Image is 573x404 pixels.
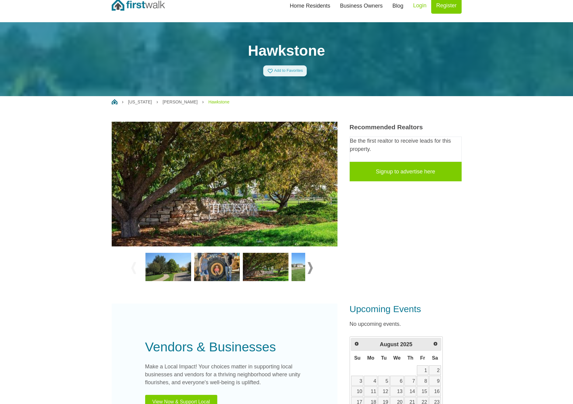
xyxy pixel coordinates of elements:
a: 16 [429,386,441,396]
a: 13 [390,386,404,396]
a: 3 [351,376,363,386]
a: 15 [417,386,428,396]
span: Monday [367,355,374,360]
a: 6 [390,376,404,386]
a: Signup to advertise here [350,162,462,181]
span: Sunday [354,355,361,360]
span: Prev [354,341,359,346]
a: [PERSON_NAME] [162,99,197,104]
a: 2 [429,365,441,375]
span: Friday [420,355,425,360]
span: Saturday [432,355,438,360]
h3: Recommended Realtors [350,123,462,131]
a: 7 [404,376,416,386]
a: 9 [429,376,441,386]
a: 14 [404,386,416,396]
h3: Upcoming Events [350,304,462,315]
span: Wednesday [393,355,401,360]
span: Add to Favorites [274,68,303,73]
a: 8 [417,376,428,386]
a: 5 [378,376,390,386]
h1: Hawkstone [112,42,462,60]
a: 4 [364,376,377,386]
a: Prev [352,339,362,349]
span: Tuesday [381,355,387,360]
p: Make a Local Impact! Your choices matter in supporting local businesses and vendors for a thrivin... [145,363,304,387]
span: August [380,341,399,347]
a: 12 [378,386,390,396]
span: 2025 [400,341,412,347]
a: 10 [351,386,363,396]
a: Next [431,339,440,349]
a: Hawkstone [208,99,229,104]
a: 11 [364,386,377,396]
p: No upcoming events. [350,320,462,328]
a: Add to Favorites [263,65,307,76]
span: Thursday [407,355,414,360]
a: 1 [417,365,428,375]
p: Be the first realtor to receive leads for this property. [350,137,461,153]
span: Next [433,341,438,346]
div: Vendors & Businesses [145,337,304,357]
a: [US_STATE] [128,99,152,104]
